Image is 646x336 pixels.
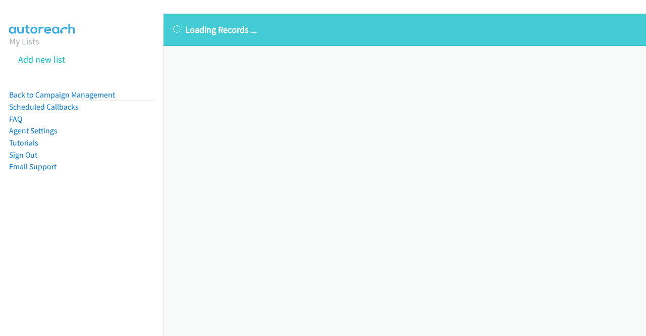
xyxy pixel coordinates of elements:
a: Add new list [18,54,65,65]
a: Tutorials [9,138,38,148]
a: Sign Out [9,150,37,160]
a: Scheduled Callbacks [9,102,79,112]
p: Loading Records ... [173,23,637,36]
a: Back to Campaign Management [9,90,115,100]
a: Agent Settings [9,126,58,135]
a: Email Support [9,162,57,171]
a: My Lists [9,35,39,47]
a: FAQ [9,114,22,124]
